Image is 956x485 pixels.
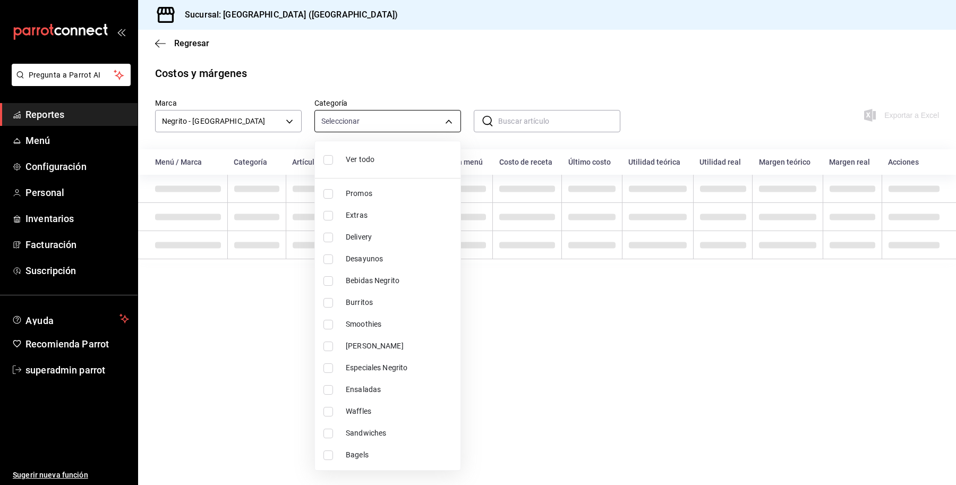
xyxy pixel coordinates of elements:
span: Sandwiches [346,428,452,439]
span: Ensaladas [346,384,452,395]
span: Extras [346,210,452,221]
span: Desayunos [346,253,452,265]
span: Burritos [346,297,452,308]
span: Especiales Negrito [346,362,452,373]
span: Ver todo [346,154,452,165]
span: Promos [346,188,452,199]
span: Bagels [346,449,452,461]
span: Smoothies [346,319,452,330]
span: Delivery [346,232,452,243]
span: Bebidas Negrito [346,275,452,286]
span: Waffles [346,406,452,417]
span: [PERSON_NAME] [346,341,452,352]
